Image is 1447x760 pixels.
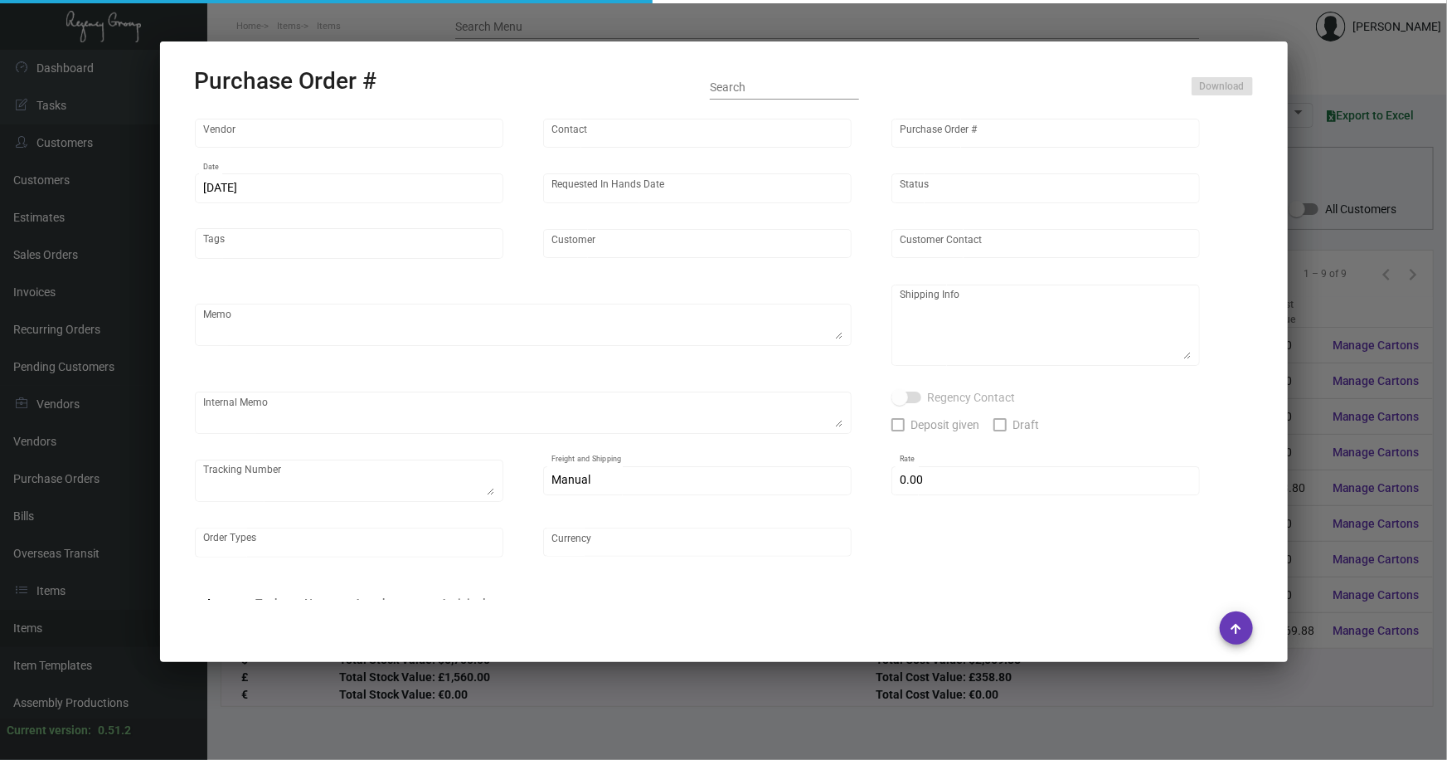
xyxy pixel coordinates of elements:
span: Manual [551,473,590,486]
button: Download [1192,77,1253,95]
span: Regency Contact [928,387,1016,407]
span: Download [1200,80,1245,94]
span: Deposit given [911,415,980,435]
div: Activity logs [440,595,505,612]
h2: Purchase Order # [195,67,377,95]
div: Tasks [255,595,286,612]
div: Items [207,595,237,612]
div: Attachments [354,595,422,612]
div: Current version: [7,722,91,739]
div: 0.51.2 [98,722,131,739]
div: Notes [304,595,336,612]
span: Draft [1013,415,1040,435]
